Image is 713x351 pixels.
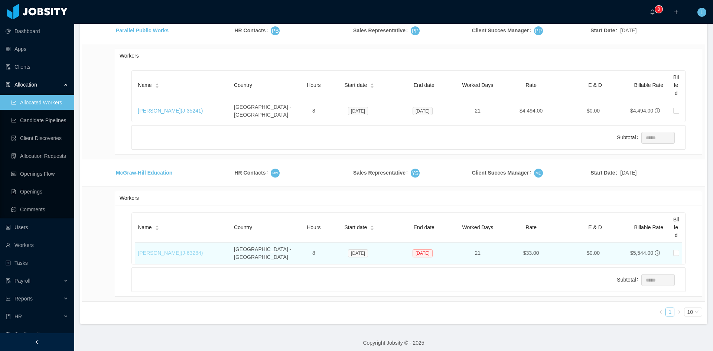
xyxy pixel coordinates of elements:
[617,134,641,140] label: Subtotal
[120,49,697,63] div: Workers
[11,166,68,181] a: icon: idcardOpenings Flow
[155,225,159,227] i: icon: caret-up
[655,6,662,13] sup: 0
[6,256,68,270] a: icon: profileTasks
[6,82,11,87] i: icon: solution
[456,243,499,264] td: 21
[234,224,252,230] span: Country
[630,249,653,257] div: $5,544.00
[630,107,653,115] div: $4,494.00
[655,250,660,256] span: info-circle
[370,82,374,85] i: icon: caret-up
[14,331,45,337] span: Configuration
[694,310,699,315] i: icon: down
[353,27,406,33] strong: Sales Representative
[412,26,419,35] span: PP
[11,202,68,217] a: icon: messageComments
[11,131,68,146] a: icon: file-searchClient Discoveries
[673,74,679,96] span: Billed
[673,217,679,238] span: Billed
[231,243,300,264] td: [GEOGRAPHIC_DATA] - [GEOGRAPHIC_DATA]
[413,107,433,115] span: [DATE]
[642,274,674,286] input: Subtotal Subtotal Subtotal
[525,82,537,88] span: Rate
[345,81,367,89] span: Start date
[155,85,159,87] i: icon: caret-down
[659,310,663,314] i: icon: left
[6,296,11,301] i: icon: line-chart
[6,59,68,74] a: icon: auditClients
[414,82,434,88] span: End date
[655,108,660,113] span: info-circle
[14,296,33,302] span: Reports
[590,27,615,33] strong: Start Date
[120,191,697,205] div: Workers
[370,82,374,87] div: Sort
[300,243,327,264] td: 8
[456,100,499,122] td: 21
[634,82,663,88] span: Billable Rate
[370,85,374,87] i: icon: caret-down
[273,170,278,176] span: MW
[11,149,68,163] a: icon: file-doneAllocation Requests
[345,224,367,231] span: Start date
[674,308,683,316] li: Next Page
[590,170,615,176] strong: Start Date
[620,27,637,35] span: [DATE]
[700,8,703,17] span: L
[642,132,674,143] input: Subtotal Subtotal Subtotal
[6,278,11,283] i: icon: file-protect
[588,82,602,88] span: E & D
[231,100,300,122] td: [GEOGRAPHIC_DATA] - [GEOGRAPHIC_DATA]
[11,95,68,110] a: icon: line-chartAllocated Workers
[6,314,11,319] i: icon: book
[116,170,172,176] a: McGraw-Hill Education
[472,27,529,33] strong: Client Succes Manager
[677,310,681,314] i: icon: right
[413,249,433,257] span: [DATE]
[587,108,600,114] span: $0.00
[14,82,37,88] span: Allocation
[14,278,30,284] span: Payroll
[348,107,368,115] span: [DATE]
[307,82,320,88] span: Hours
[535,26,542,35] span: PP
[414,224,434,230] span: End date
[272,26,279,35] span: PB
[634,224,663,230] span: Billable Rate
[462,224,493,230] span: Worked Days
[353,170,406,176] strong: Sales Representative
[499,100,563,122] td: $4,494.00
[666,308,674,316] a: 1
[11,184,68,199] a: icon: file-textOpenings
[6,42,68,56] a: icon: appstoreApps
[462,82,493,88] span: Worked Days
[687,308,693,316] div: 10
[588,224,602,230] span: E & D
[138,224,152,231] span: Name
[370,227,374,230] i: icon: caret-down
[155,227,159,230] i: icon: caret-down
[370,225,374,227] i: icon: caret-up
[620,169,637,177] span: [DATE]
[665,308,674,316] li: 1
[587,250,600,256] span: $0.00
[6,332,11,337] i: icon: setting
[650,9,655,14] i: icon: bell
[6,24,68,39] a: icon: pie-chartDashboard
[138,250,203,256] a: [PERSON_NAME](J-63284)
[348,249,368,257] span: [DATE]
[155,224,159,230] div: Sort
[307,224,320,230] span: Hours
[300,100,327,122] td: 8
[155,82,159,87] div: Sort
[6,238,68,253] a: icon: userWorkers
[138,108,203,114] a: [PERSON_NAME](J-35241)
[234,82,252,88] span: Country
[617,277,641,283] label: Subtotal
[535,170,541,176] span: MD
[11,113,68,128] a: icon: line-chartCandidate Pipelines
[14,313,22,319] span: HR
[116,27,169,33] a: Parallel Public Works
[525,224,537,230] span: Rate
